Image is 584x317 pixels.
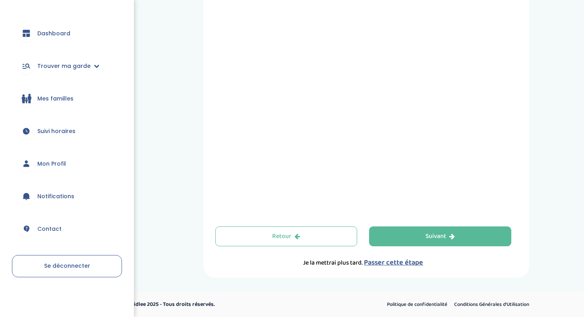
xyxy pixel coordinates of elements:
[37,95,73,103] span: Mes familles
[12,117,122,145] a: Suivi horaires
[12,52,122,80] a: Trouver ma garde
[215,226,358,246] button: Retour
[303,258,363,268] span: Je la mettrai plus tard.
[44,262,90,270] span: Se déconnecter
[126,300,326,309] p: © Kidlee 2025 - Tous droits réservés.
[425,232,455,241] div: Suivant
[12,84,122,113] a: Mes familles
[12,255,122,277] a: Se déconnecter
[12,149,122,178] a: Mon Profil
[384,300,450,310] a: Politique de confidentialité
[37,225,62,233] span: Contact
[364,257,423,268] span: Passer cette étape
[37,62,91,70] span: Trouver ma garde
[369,226,511,246] button: Suivant
[37,160,66,168] span: Mon Profil
[12,215,122,243] a: Contact
[37,29,70,38] span: Dashboard
[451,300,532,310] a: Conditions Générales d’Utilisation
[37,192,74,201] span: Notifications
[37,127,75,135] span: Suivi horaires
[272,232,300,241] div: Retour
[12,182,122,211] a: Notifications
[12,19,122,48] a: Dashboard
